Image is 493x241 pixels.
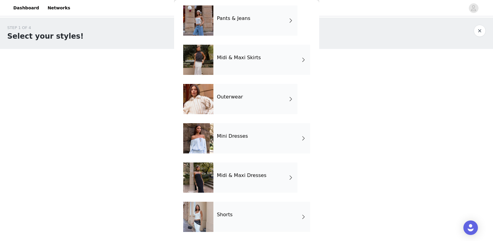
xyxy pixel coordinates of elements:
h4: Shorts [217,212,233,217]
h4: Midi & Maxi Skirts [217,55,261,60]
h4: Pants & Jeans [217,16,251,21]
div: STEP 1 OF 4 [7,25,84,31]
h4: Mini Dresses [217,133,248,139]
a: Dashboard [10,1,43,15]
div: Open Intercom Messenger [463,220,478,235]
div: avatar [471,3,476,13]
h1: Select your styles! [7,31,84,42]
a: Networks [44,1,74,15]
h4: Midi & Maxi Dresses [217,173,267,178]
h4: Outerwear [217,94,243,100]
